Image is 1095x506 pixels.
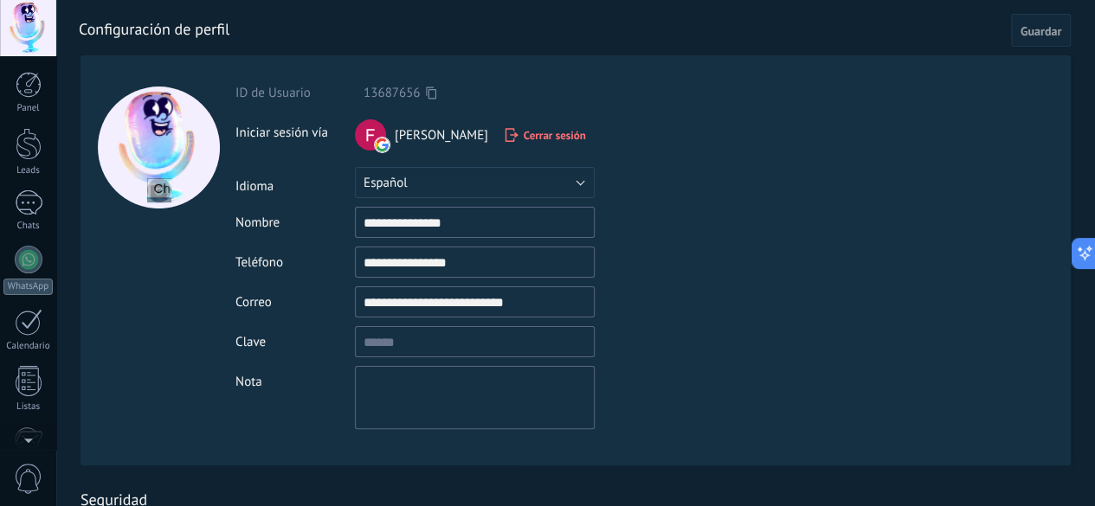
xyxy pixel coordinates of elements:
div: Chats [3,221,54,232]
div: Calendario [3,341,54,352]
div: Correo [235,294,355,311]
button: Español [355,167,595,198]
span: Guardar [1021,25,1061,37]
div: Clave [235,334,355,350]
div: Teléfono [235,254,355,271]
div: Idioma [235,171,355,195]
div: Iniciar sesión vía [235,118,355,141]
span: [PERSON_NAME] [395,127,488,144]
span: Español [364,175,408,191]
div: Nota [235,366,355,390]
span: 13687656 [364,85,420,101]
div: ID de Usuario [235,85,355,101]
div: Leads [3,165,54,176]
div: WhatsApp [3,279,53,295]
div: Listas [3,401,54,413]
button: Guardar [1011,14,1071,47]
div: Panel [3,103,54,114]
div: Nombre [235,215,355,231]
span: Cerrar sesión [524,128,586,143]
